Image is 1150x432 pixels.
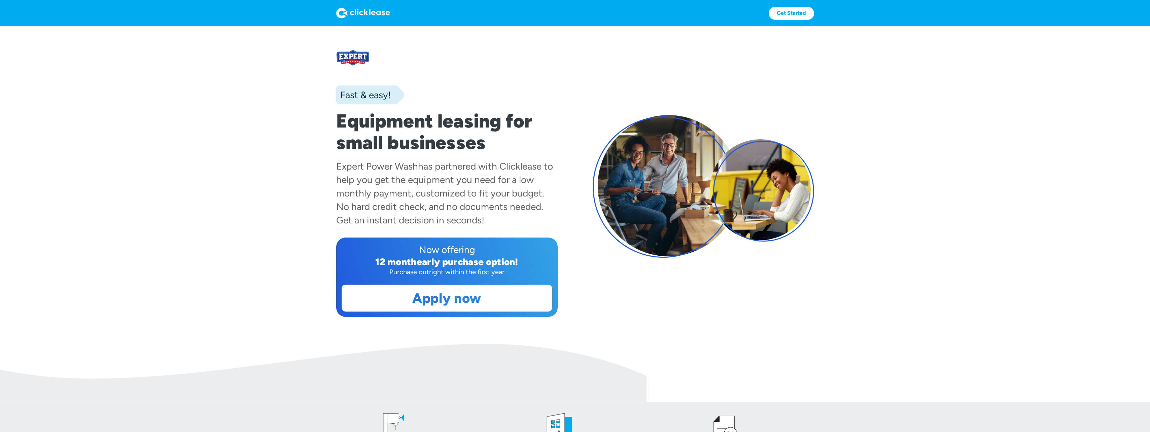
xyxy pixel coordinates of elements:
[417,256,518,267] div: early purchase option!
[342,285,552,311] a: Apply now
[342,243,552,256] div: Now offering
[710,139,811,240] img: A woman sitting at her computer outside.
[375,256,417,267] div: 12 month
[336,110,558,153] h1: Equipment leasing for small businesses
[342,267,552,277] div: Purchase outright within the first year
[336,160,553,226] div: has partnered with Clicklease to help you get the equipment you need for a low monthly payment, c...
[598,115,739,256] img: A man and a woman sitting in a warehouse or shipping center.
[336,88,391,102] div: Fast & easy!
[769,7,814,20] a: Get Started
[336,160,418,172] div: Expert Power Wash
[336,8,390,19] img: Logo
